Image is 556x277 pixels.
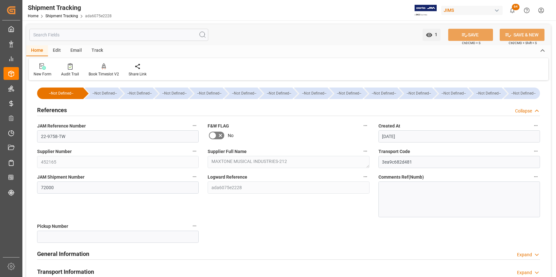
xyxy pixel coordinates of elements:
[517,269,532,276] div: Expand
[37,148,72,155] span: Supplier Number
[190,147,199,155] button: Supplier Number
[208,123,229,129] span: F&W FLAG
[469,88,502,99] div: --Not Defined--
[266,88,292,99] div: --Not Defined--
[126,88,153,99] div: --Not Defined--
[532,121,540,130] button: Created At
[190,121,199,130] button: JAM Reference Number
[228,132,234,139] span: No
[208,156,369,168] textarea: MAXTONE MUSICAL INDUSTRIES-212
[29,29,208,41] input: Search Fields
[87,45,108,56] div: Track
[378,148,410,155] span: Transport Code
[28,3,112,12] div: Shipment Tracking
[329,88,362,99] div: --Not Defined--
[448,29,493,41] button: SAVE
[190,222,199,230] button: Pickup Number
[370,88,397,99] div: --Not Defined--
[504,88,540,99] div: --Not Defined--
[434,88,467,99] div: --Not Defined--
[509,41,537,45] span: Ctrl/CMD + Shift + S
[405,88,432,99] div: --Not Defined--
[378,174,424,181] span: Comments Ref(Numb)
[208,148,247,155] span: Supplier Full Name
[48,45,66,56] div: Edit
[26,45,48,56] div: Home
[441,6,503,15] div: JIMS
[364,88,397,99] div: --Not Defined--
[510,88,537,99] div: --Not Defined--
[196,88,223,99] div: --Not Defined--
[512,4,520,10] span: 64
[34,71,52,77] div: New Form
[61,71,79,77] div: Audit Trail
[129,71,147,77] div: Share Link
[294,88,327,99] div: --Not Defined--
[161,88,188,99] div: --Not Defined--
[189,88,223,99] div: --Not Defined--
[500,29,544,41] button: SAVE & NEW
[259,88,292,99] div: --Not Defined--
[44,88,79,99] div: --Not Defined--
[517,251,532,258] div: Expand
[475,88,502,99] div: --Not Defined--
[89,71,119,77] div: Book Timeslot V2
[361,147,369,155] button: Supplier Full Name
[37,250,89,258] h2: General Information
[85,88,118,99] div: --Not Defined--
[66,45,87,56] div: Email
[378,130,540,142] input: DD-MM-YYYY
[190,173,199,181] button: JAM Shipment Number
[378,123,400,129] span: Created At
[415,5,437,16] img: Exertis%20JAM%20-%20Email%20Logo.jpg_1722504956.jpg
[433,32,437,37] span: 1
[37,223,68,230] span: Pickup Number
[336,88,362,99] div: --Not Defined--
[361,173,369,181] button: Logward Reference
[520,3,534,18] button: Help Center
[231,88,258,99] div: --Not Defined--
[28,14,38,18] a: Home
[37,174,84,181] span: JAM Shipment Number
[37,267,94,276] h2: Transport Information
[120,88,153,99] div: --Not Defined--
[515,108,532,114] div: Collapse
[300,88,327,99] div: --Not Defined--
[441,4,505,16] button: JIMS
[399,88,432,99] div: --Not Defined--
[462,41,481,45] span: Ctrl/CMD + S
[361,121,369,130] button: F&W FLAG
[37,88,83,99] div: --Not Defined--
[155,88,188,99] div: --Not Defined--
[45,14,78,18] a: Shipment Tracking
[37,123,86,129] span: JAM Reference Number
[423,29,441,41] button: open menu
[505,3,520,18] button: show 64 new notifications
[91,88,118,99] div: --Not Defined--
[532,147,540,155] button: Transport Code
[224,88,258,99] div: --Not Defined--
[208,174,247,181] span: Logward Reference
[440,88,467,99] div: --Not Defined--
[532,173,540,181] button: Comments Ref(Numb)
[37,106,67,114] h2: References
